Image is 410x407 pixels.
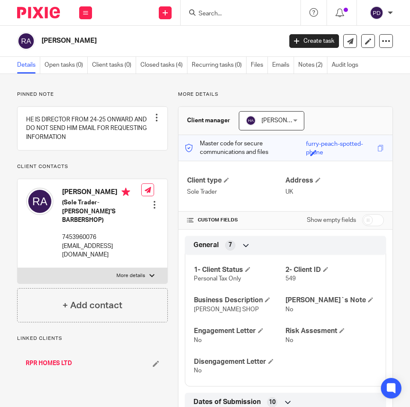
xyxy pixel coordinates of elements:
[26,188,53,215] img: svg%3E
[269,398,276,407] span: 10
[285,296,377,305] h4: [PERSON_NAME]`s Note
[285,176,384,185] h4: Address
[42,36,229,45] h2: [PERSON_NAME]
[193,241,219,250] span: General
[194,357,285,366] h4: Disengagement Letter
[62,233,141,242] p: 7453960076
[285,337,293,343] span: No
[92,57,136,74] a: Client tasks (0)
[306,140,375,150] div: furry-peach-spotted-phone
[198,10,275,18] input: Search
[116,272,145,279] p: More details
[194,337,202,343] span: No
[187,217,285,224] h4: CUSTOM FIELDS
[62,242,141,260] p: [EMAIL_ADDRESS][DOMAIN_NAME]
[272,57,294,74] a: Emails
[285,307,293,313] span: No
[17,7,60,18] img: Pixie
[185,139,306,157] p: Master code for secure communications and files
[17,163,168,170] p: Client contacts
[246,115,256,126] img: svg%3E
[194,276,241,282] span: Personal Tax Only
[17,57,40,74] a: Details
[285,276,296,282] span: 549
[62,198,141,224] h5: (Sole Trader-[PERSON_NAME]'S BARBERSHOP)
[17,91,168,98] p: Pinned note
[370,6,383,20] img: svg%3E
[187,176,285,185] h4: Client type
[285,327,377,336] h4: Risk Assesment
[194,296,285,305] h4: Business Description
[62,188,141,198] h4: [PERSON_NAME]
[194,327,285,336] h4: Engagement Letter
[307,216,356,224] label: Show empty fields
[62,299,122,312] h4: + Add contact
[251,57,268,74] a: Files
[178,91,393,98] p: More details
[332,57,362,74] a: Audit logs
[194,265,285,274] h4: 1- Client Status
[194,307,259,313] span: [PERSON_NAME] SHOP
[289,34,339,48] a: Create task
[17,335,168,342] p: Linked clients
[194,368,202,374] span: No
[122,188,130,196] i: Primary
[17,32,35,50] img: svg%3E
[229,241,232,249] span: 7
[187,188,285,196] p: Sole Trader
[26,359,72,368] a: RPR HOMES LTD
[140,57,187,74] a: Closed tasks (4)
[298,57,327,74] a: Notes (2)
[285,265,377,274] h4: 2- Client ID
[285,188,384,196] p: UK
[192,57,247,74] a: Recurring tasks (0)
[193,398,261,407] span: Dates of Submission
[261,118,309,124] span: [PERSON_NAME]
[45,57,88,74] a: Open tasks (0)
[187,116,230,125] h3: Client manager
